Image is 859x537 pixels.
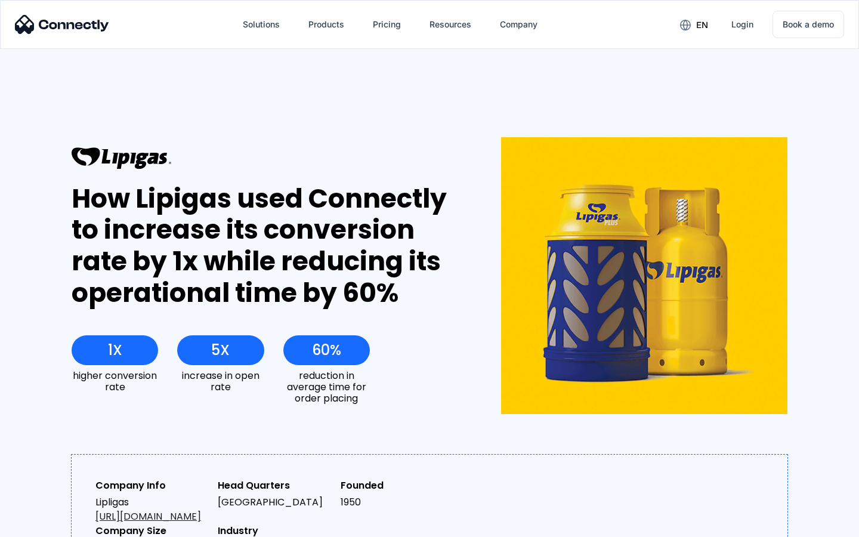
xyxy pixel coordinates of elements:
a: Pricing [363,10,410,39]
div: increase in open rate [177,370,264,393]
a: [URL][DOMAIN_NAME] [95,510,201,523]
div: Head Quarters [218,479,330,493]
div: Company Info [95,479,208,493]
img: Connectly Logo [15,15,109,34]
div: en [696,17,708,33]
div: Lipligas [95,495,208,524]
div: Resources [429,16,471,33]
div: Solutions [243,16,280,33]
div: Products [308,16,344,33]
aside: Language selected: English [12,516,72,533]
ul: Language list [24,516,72,533]
div: Founded [341,479,453,493]
div: Pricing [373,16,401,33]
div: reduction in average time for order placing [283,370,370,405]
div: 60% [312,342,341,359]
div: 1950 [341,495,453,510]
div: Login [731,16,753,33]
div: 1X [108,342,122,359]
div: 5X [211,342,230,359]
a: Login [722,10,763,39]
div: Company [500,16,537,33]
div: How Lipigas used Connectly to increase its conversion rate by 1x while reducing its operational t... [72,183,458,309]
div: higher conversion rate [72,370,158,393]
div: [GEOGRAPHIC_DATA] [218,495,330,510]
a: Book a demo [773,11,844,38]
